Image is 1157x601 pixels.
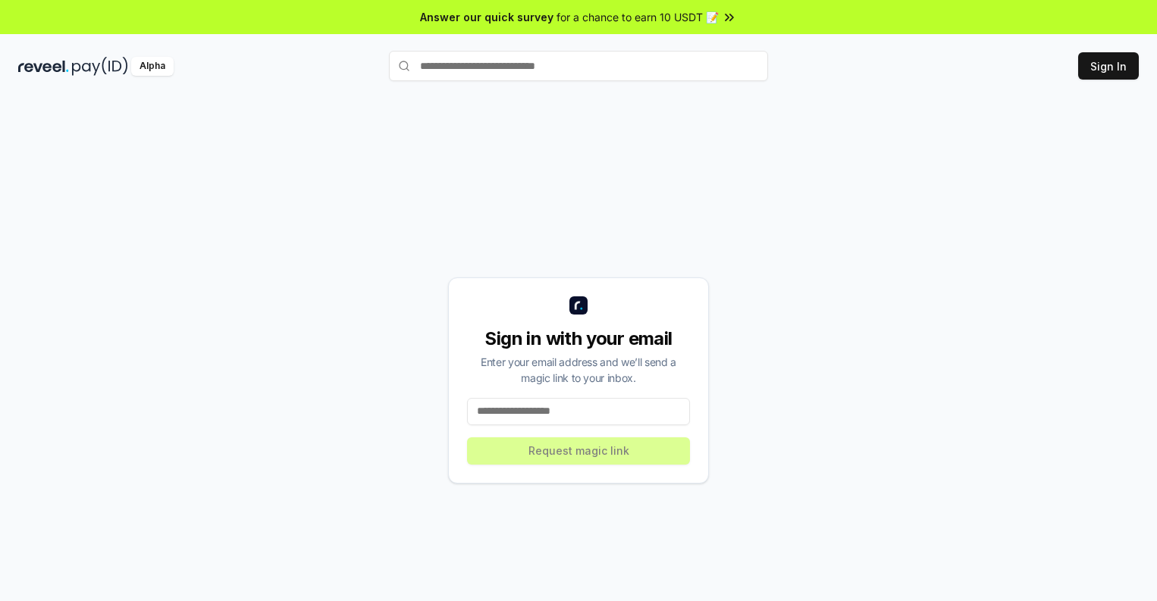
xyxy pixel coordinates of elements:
[1078,52,1139,80] button: Sign In
[467,354,690,386] div: Enter your email address and we’ll send a magic link to your inbox.
[18,57,69,76] img: reveel_dark
[569,296,588,315] img: logo_small
[557,9,719,25] span: for a chance to earn 10 USDT 📝
[131,57,174,76] div: Alpha
[72,57,128,76] img: pay_id
[467,327,690,351] div: Sign in with your email
[420,9,553,25] span: Answer our quick survey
